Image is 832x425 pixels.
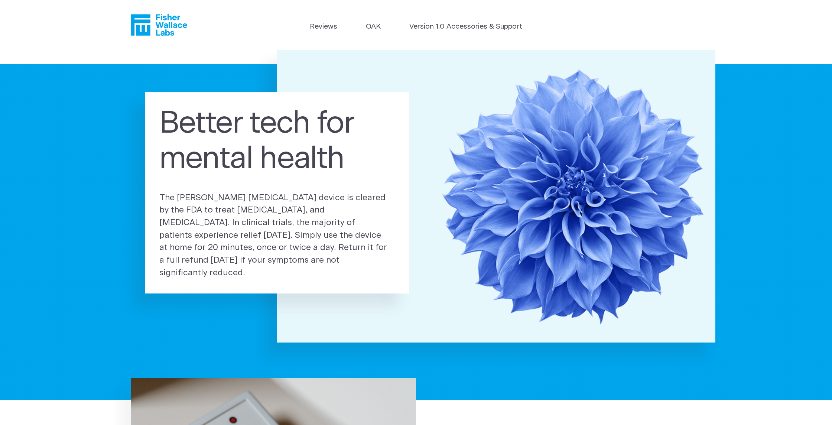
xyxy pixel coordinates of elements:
a: Version 1.0 Accessories & Support [409,22,522,32]
h1: Better tech for mental health [159,106,395,177]
a: Fisher Wallace [131,14,187,36]
p: The [PERSON_NAME] [MEDICAL_DATA] device is cleared by the FDA to treat [MEDICAL_DATA], and [MEDIC... [159,192,395,279]
a: Reviews [310,22,337,32]
a: OAK [366,22,381,32]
